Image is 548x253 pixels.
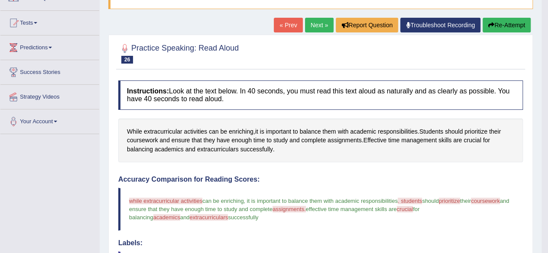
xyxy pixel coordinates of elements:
h2: Practice Speaking: Read Aloud [118,42,239,64]
a: Strategy Videos [0,85,99,106]
b: Instructions: [127,87,169,95]
h4: Look at the text below. In 40 seconds, you must read this text aloud as naturally and as clearly ... [118,80,523,109]
span: Click to see word definition [363,136,386,145]
span: it is important to balance them with academic responsibilities [247,198,398,204]
span: Click to see word definition [489,127,501,136]
a: Troubleshoot Recording [400,18,480,32]
span: Click to see word definition [220,127,227,136]
span: assignments. [272,206,306,212]
span: Click to see word definition [155,145,184,154]
span: Click to see word definition [209,127,219,136]
span: Click to see word definition [240,145,272,154]
span: prioritize [439,198,460,204]
span: Click to see word definition [322,127,336,136]
span: Click to see word definition [266,136,272,145]
span: Click to see word definition [185,145,195,154]
span: successfully [228,214,258,221]
span: Click to see word definition [401,136,437,145]
a: Your Account [0,109,99,131]
span: Click to see word definition [197,145,239,154]
span: 26 [121,56,133,64]
a: Success Stories [0,60,99,82]
span: Click to see word definition [419,127,443,136]
span: Click to see word definition [172,136,190,145]
span: Click to see word definition [337,127,348,136]
button: Re-Attempt [483,18,531,32]
span: Click to see word definition [204,136,215,145]
span: academics [153,214,180,221]
span: extracurriculars [190,214,228,221]
h4: Accuracy Comparison for Reading Scores: [118,176,523,183]
span: their [460,198,471,204]
span: Click to see word definition [293,127,298,136]
a: « Prev [274,18,302,32]
span: Click to see word definition [229,127,253,136]
span: Click to see word definition [255,127,258,136]
button: Report Question [336,18,398,32]
span: Click to see word definition [144,127,182,136]
span: Click to see word definition [253,136,265,145]
span: Click to see word definition [217,136,230,145]
a: Predictions [0,35,99,57]
span: Click to see word definition [191,136,201,145]
span: Click to see word definition [438,136,451,145]
span: Click to see word definition [127,145,153,154]
span: should [422,198,438,204]
span: Click to see word definition [483,136,490,145]
span: Click to see word definition [464,136,481,145]
span: Click to see word definition [127,136,158,145]
h4: Labels: [118,239,523,247]
span: while extracurricular activities [129,198,202,204]
span: Click to see word definition [301,136,326,145]
span: Click to see word definition [231,136,252,145]
span: crucial [397,206,413,212]
span: . students [398,198,422,204]
span: Click to see word definition [453,136,462,145]
span: Click to see word definition [273,136,288,145]
span: and [180,214,190,221]
span: Click to see word definition [388,136,399,145]
span: Click to see word definition [350,127,376,136]
span: Click to see word definition [127,127,142,136]
span: Click to see word definition [260,127,264,136]
span: , [243,198,245,204]
span: Click to see word definition [266,127,291,136]
a: Next » [305,18,334,32]
span: effective time management skills are [306,206,397,212]
span: Click to see word definition [299,127,321,136]
div: , . . . [118,118,523,163]
span: coursework [471,198,499,204]
span: can be enriching [202,198,243,204]
span: Click to see word definition [159,136,169,145]
a: Tests [0,11,99,32]
span: Click to see word definition [289,136,299,145]
span: Click to see word definition [184,127,208,136]
span: Click to see word definition [328,136,362,145]
span: Click to see word definition [378,127,418,136]
span: Click to see word definition [445,127,463,136]
span: Click to see word definition [464,127,487,136]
